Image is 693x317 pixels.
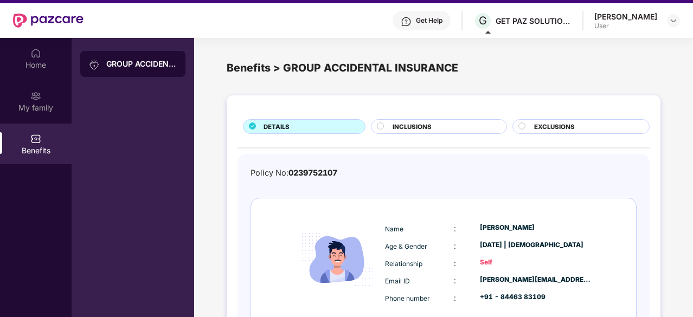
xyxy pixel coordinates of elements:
[30,90,41,101] img: svg+xml;base64,PHN2ZyB3aWR0aD0iMjAiIGhlaWdodD0iMjAiIHZpZXdCb3g9IjAgMCAyMCAyMCIgZmlsbD0ibm9uZSIgeG...
[30,48,41,59] img: svg+xml;base64,PHN2ZyBpZD0iSG9tZSIgeG1sbnM9Imh0dHA6Ly93d3cudzMub3JnLzIwMDAvc3ZnIiB3aWR0aD0iMjAiIG...
[30,133,41,144] img: svg+xml;base64,PHN2ZyBpZD0iQmVuZWZpdHMiIHhtbG5zPSJodHRwOi8vd3d3LnczLm9yZy8yMDAwL3N2ZyIgd2lkdGg9Ij...
[385,225,403,233] span: Name
[594,22,657,30] div: User
[480,223,592,233] div: [PERSON_NAME]
[89,59,100,70] img: svg+xml;base64,PHN2ZyB3aWR0aD0iMjAiIGhlaWdodD0iMjAiIHZpZXdCb3g9IjAgMCAyMCAyMCIgZmlsbD0ibm9uZSIgeG...
[385,260,422,268] span: Relationship
[454,241,456,250] span: :
[385,242,427,250] span: Age & Gender
[454,276,456,285] span: :
[454,293,456,302] span: :
[534,122,575,132] span: EXCLUSIONS
[594,11,657,22] div: [PERSON_NAME]
[480,275,592,285] div: [PERSON_NAME][EMAIL_ADDRESS][PERSON_NAME][DOMAIN_NAME]
[454,224,456,233] span: :
[416,16,442,25] div: Get Help
[288,168,337,177] span: 0239752107
[401,16,412,27] img: svg+xml;base64,PHN2ZyBpZD0iSGVscC0zMngzMiIgeG1sbnM9Imh0dHA6Ly93d3cudzMub3JnLzIwMDAvc3ZnIiB3aWR0aD...
[264,122,290,132] span: DETAILS
[13,14,84,28] img: New Pazcare Logo
[669,16,678,25] img: svg+xml;base64,PHN2ZyBpZD0iRHJvcGRvd24tMzJ4MzIiIHhtbG5zPSJodHRwOi8vd3d3LnczLm9yZy8yMDAwL3N2ZyIgd2...
[106,59,177,69] div: GROUP ACCIDENTAL INSURANCE
[227,60,660,76] div: Benefits > GROUP ACCIDENTAL INSURANCE
[479,14,487,27] span: G
[480,240,592,250] div: [DATE] | [DEMOGRAPHIC_DATA]
[496,16,572,26] div: GET PAZ SOLUTIONS PRIVATE LIMTED
[454,258,456,268] span: :
[480,257,592,268] div: Self
[480,292,592,302] div: +91 - 84463 83109
[385,294,430,302] span: Phone number
[385,277,410,285] span: Email ID
[293,215,382,304] img: icon
[251,167,337,179] div: Policy No:
[393,122,432,132] span: INCLUSIONS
